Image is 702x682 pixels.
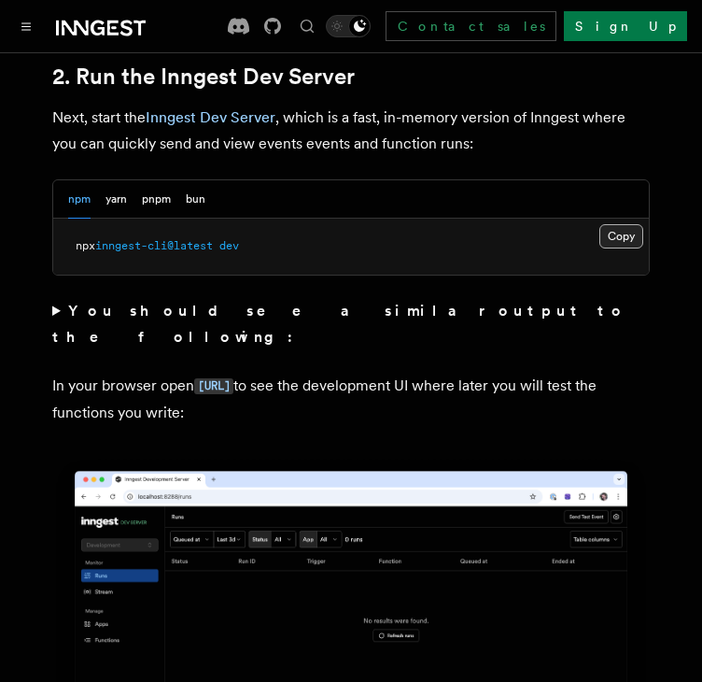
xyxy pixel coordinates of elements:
strong: You should see a similar output to the following: [52,302,626,346]
button: yarn [105,180,127,219]
span: npx [76,239,95,252]
p: Next, start the , which is a fast, in-memory version of Inngest where you can quickly send and vi... [52,105,650,157]
button: Find something... [296,15,318,37]
button: pnpm [142,180,171,219]
a: 2. Run the Inngest Dev Server [52,64,355,90]
a: Contact sales [386,11,556,41]
summary: You should see a similar output to the following: [52,298,650,350]
p: In your browser open to see the development UI where later you will test the functions you write: [52,373,650,426]
code: [URL] [194,378,233,394]
button: npm [68,180,91,219]
span: inngest-cli@latest [95,239,213,252]
button: Toggle dark mode [326,15,371,37]
a: Inngest Dev Server [146,108,275,126]
button: bun [186,180,205,219]
button: Toggle navigation [15,15,37,37]
span: dev [219,239,239,252]
button: Copy [599,224,643,249]
a: Sign Up [564,11,687,41]
a: [URL] [194,377,233,394]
